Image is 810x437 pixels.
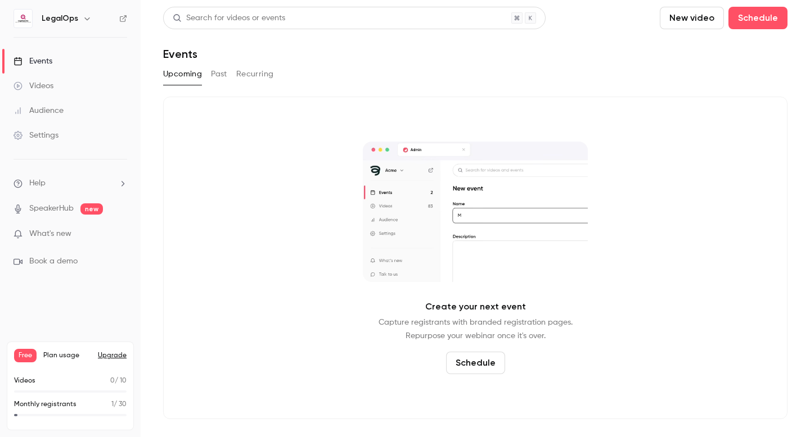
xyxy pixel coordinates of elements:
[425,300,526,313] p: Create your next event
[14,10,32,28] img: LegalOps
[29,203,74,215] a: SpeakerHub
[163,47,197,61] h1: Events
[13,105,64,116] div: Audience
[98,351,127,360] button: Upgrade
[660,7,724,29] button: New video
[13,177,127,189] li: help-dropdown-opener
[110,376,127,386] p: / 10
[29,228,71,240] span: What's new
[14,399,76,409] p: Monthly registrants
[29,177,46,189] span: Help
[13,80,53,92] div: Videos
[728,7,787,29] button: Schedule
[43,351,91,360] span: Plan usage
[80,203,103,215] span: new
[236,65,274,83] button: Recurring
[173,12,285,24] div: Search for videos or events
[13,130,58,141] div: Settings
[110,377,115,384] span: 0
[446,352,505,374] button: Schedule
[14,349,37,362] span: Free
[29,256,78,267] span: Book a demo
[111,399,127,409] p: / 30
[379,316,573,343] p: Capture registrants with branded registration pages. Repurpose your webinar once it's over.
[163,65,202,83] button: Upcoming
[14,376,35,386] p: Videos
[13,56,52,67] div: Events
[111,401,114,408] span: 1
[211,65,227,83] button: Past
[42,13,78,24] h6: LegalOps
